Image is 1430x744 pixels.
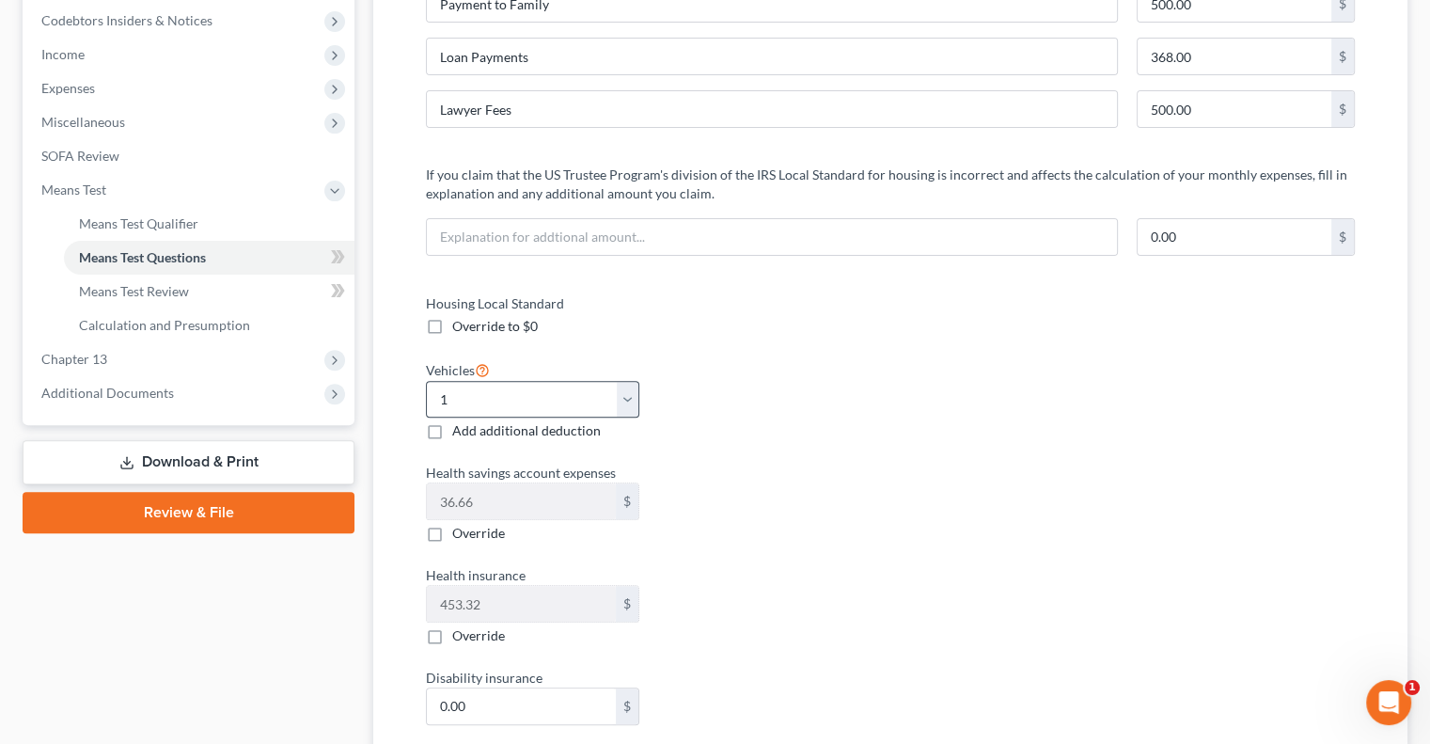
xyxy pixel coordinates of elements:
[41,148,119,164] span: SOFA Review
[79,215,198,231] span: Means Test Qualifier
[41,385,174,401] span: Additional Documents
[452,318,538,334] span: Override to $0
[79,317,250,333] span: Calculation and Presumption
[79,249,206,265] span: Means Test Questions
[79,283,189,299] span: Means Test Review
[64,241,354,275] a: Means Test Questions
[1138,91,1331,127] input: 0.00
[427,219,1117,255] input: Explanation for addtional amount...
[41,12,212,28] span: Codebtors Insiders & Notices
[41,182,106,198] span: Means Test
[64,275,354,309] a: Means Test Review
[452,627,505,643] span: Override
[1366,680,1411,725] iframe: Intercom live chat
[427,39,1117,74] input: Enter purpose...
[1138,219,1331,255] input: 0.00
[427,91,1117,127] input: Enter purpose...
[64,309,354,342] a: Calculation and Presumption
[1138,39,1331,74] input: 0.00
[616,483,638,519] div: $
[23,440,354,484] a: Download & Print
[26,139,354,173] a: SOFA Review
[416,463,881,483] label: Health savings account expenses
[416,293,881,313] label: Housing Local Standard
[1331,91,1354,127] div: $
[616,689,638,724] div: $
[452,422,601,438] span: Add additional deduction
[1405,680,1420,695] span: 1
[41,80,95,96] span: Expenses
[23,492,354,533] a: Review & File
[41,351,107,367] span: Chapter 13
[41,46,85,62] span: Income
[1331,219,1354,255] div: $
[416,668,881,688] label: Disability insurance
[41,114,125,130] span: Miscellaneous
[426,358,490,381] label: Vehicles
[1331,39,1354,74] div: $
[452,525,505,541] span: Override
[427,689,616,724] input: 0.00
[416,565,881,585] label: Health insurance
[427,586,616,622] input: 0.00
[64,207,354,241] a: Means Test Qualifier
[427,483,616,519] input: 0.00
[426,166,1355,203] p: If you claim that the US Trustee Program's division of the IRS Local Standard for housing is inco...
[616,586,638,622] div: $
